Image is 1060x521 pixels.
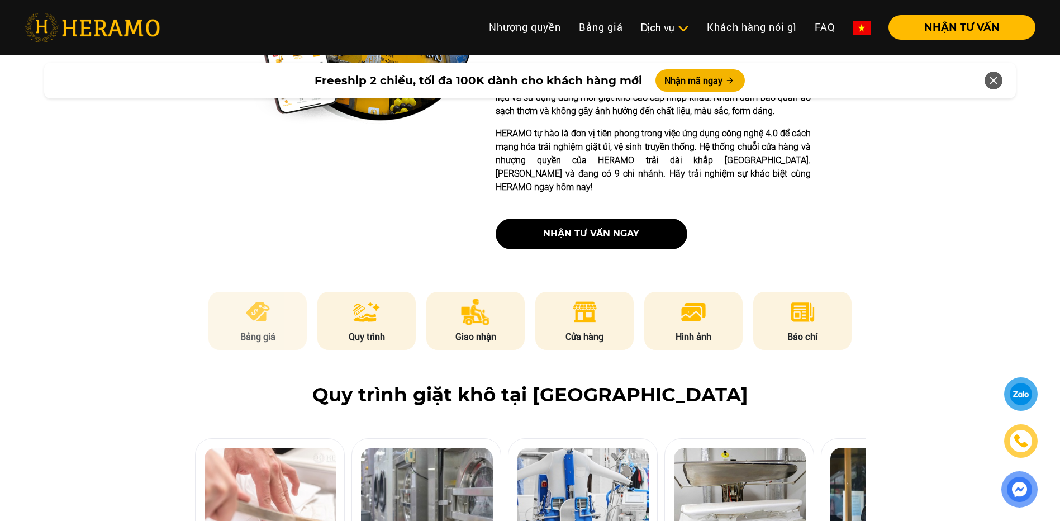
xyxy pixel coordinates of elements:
[806,15,844,39] a: FAQ
[1006,426,1036,456] a: phone-icon
[641,20,689,35] div: Dịch vụ
[317,330,416,343] p: Quy trình
[496,219,687,249] button: nhận tư vấn ngay
[570,15,632,39] a: Bảng giá
[244,299,272,325] img: pricing.png
[853,21,871,35] img: vn-flag.png
[571,299,598,325] img: store.png
[880,22,1035,32] a: NHẬN TƯ VẤN
[315,72,642,89] span: Freeship 2 chiều, tối đa 100K dành cho khách hàng mới
[644,330,743,343] p: Hình ảnh
[480,15,570,39] a: Nhượng quyền
[1014,434,1028,448] img: phone-icon
[353,299,380,325] img: process.png
[208,330,307,343] p: Bảng giá
[496,127,811,194] p: HERAMO tự hào là đơn vị tiên phong trong việc ứng dụng công nghệ 4.0 để cách mạng hóa trải nghiệm...
[426,330,525,343] p: Giao nhận
[680,299,707,325] img: image.png
[25,383,1035,406] h2: Quy trình giặt khô tại [GEOGRAPHIC_DATA]
[753,330,852,343] p: Báo chí
[461,299,490,325] img: delivery.png
[535,330,634,343] p: Cửa hàng
[655,69,745,92] button: Nhận mã ngay
[789,299,816,325] img: news.png
[677,23,689,34] img: subToggleIcon
[25,13,160,42] img: heramo-logo.png
[888,15,1035,40] button: NHẬN TƯ VẤN
[698,15,806,39] a: Khách hàng nói gì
